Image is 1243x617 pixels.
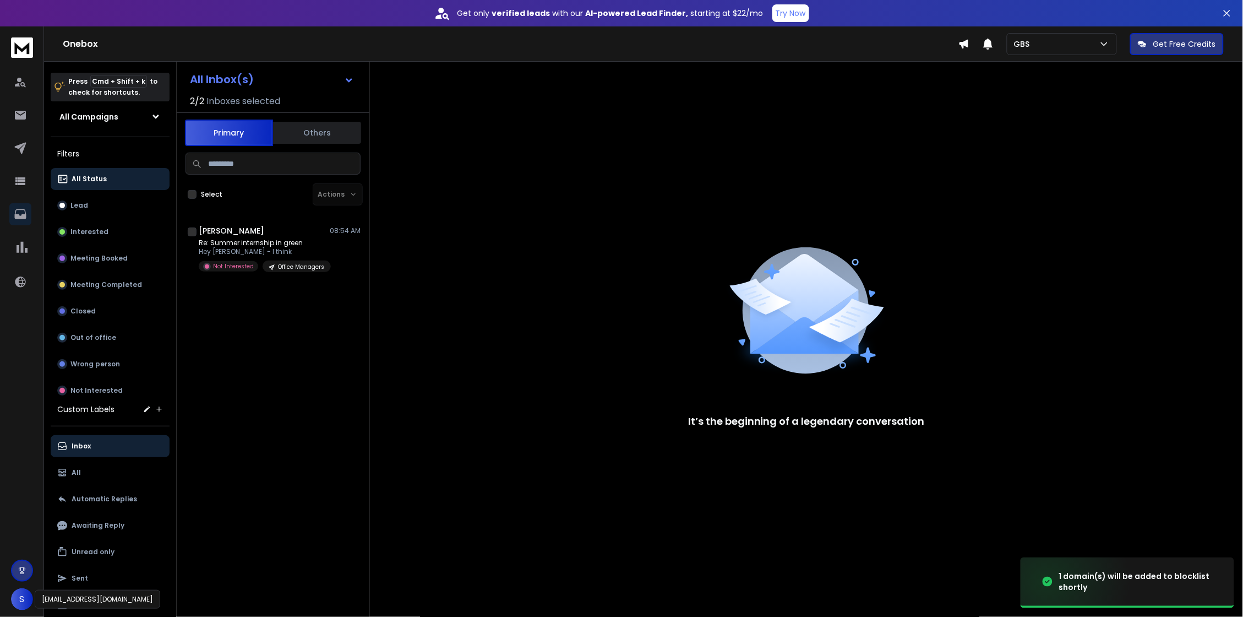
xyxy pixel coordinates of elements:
p: Try Now [776,8,806,19]
p: GBS [1014,39,1034,50]
button: S [11,588,33,610]
button: Wrong person [51,353,170,375]
p: Meeting Completed [70,280,142,289]
button: Try Now [772,4,809,22]
p: Awaiting Reply [72,521,124,530]
span: Cmd + Shift + k [90,75,147,88]
h1: All Campaigns [59,111,118,122]
p: Wrong person [70,360,120,369]
h3: Inboxes selected [206,95,280,108]
button: Awaiting Reply [51,515,170,537]
button: Out of office [51,327,170,349]
img: image [1021,549,1131,615]
button: Interested [51,221,170,243]
button: Closed [51,300,170,322]
label: Select [201,190,222,199]
p: All Status [72,175,107,183]
p: Get Free Credits [1153,39,1216,50]
button: Get Free Credits [1130,33,1224,55]
p: It’s the beginning of a legendary conversation [688,414,925,429]
button: Inbox [51,435,170,457]
p: Unread only [72,548,115,556]
h3: Custom Labels [57,404,115,415]
div: 1 domain(s) will be added to blocklist shortly [1059,571,1221,593]
button: Unread only [51,541,170,563]
p: Lead [70,201,88,210]
button: Automatic Replies [51,488,170,510]
p: Sent [72,574,88,583]
strong: AI-powered Lead Finder, [586,8,689,19]
p: Press to check for shortcuts. [68,76,157,98]
button: All [51,462,170,484]
p: Inbox [72,442,91,451]
button: Not Interested [51,380,170,402]
img: logo [11,37,33,58]
span: 2 / 2 [190,95,204,108]
p: Get only with our starting at $22/mo [457,8,764,19]
h1: [PERSON_NAME] [199,225,264,236]
p: Not Interested [70,386,123,395]
p: Meeting Booked [70,254,128,263]
p: Re: Summer internship in green [199,239,331,247]
p: Not Interested [213,262,254,270]
button: Sent [51,567,170,589]
button: All Campaigns [51,106,170,128]
h1: Onebox [63,37,958,51]
p: 08:54 AM [330,226,361,235]
p: Closed [70,307,96,316]
p: Office Managers [278,263,324,271]
button: All Status [51,168,170,190]
h3: Filters [51,146,170,161]
button: Primary [185,120,273,146]
button: Lead [51,194,170,217]
p: Interested [70,228,108,236]
button: Meeting Completed [51,274,170,296]
strong: verified leads [492,8,550,19]
p: All [72,468,81,477]
div: [EMAIL_ADDRESS][DOMAIN_NAME] [35,590,160,609]
h1: All Inbox(s) [190,74,254,85]
p: Automatic Replies [72,495,137,504]
button: All Inbox(s) [181,68,363,90]
p: Hey [PERSON_NAME] - I think [199,247,331,256]
button: Others [273,121,361,145]
button: Meeting Booked [51,247,170,269]
p: Out of office [70,333,116,342]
